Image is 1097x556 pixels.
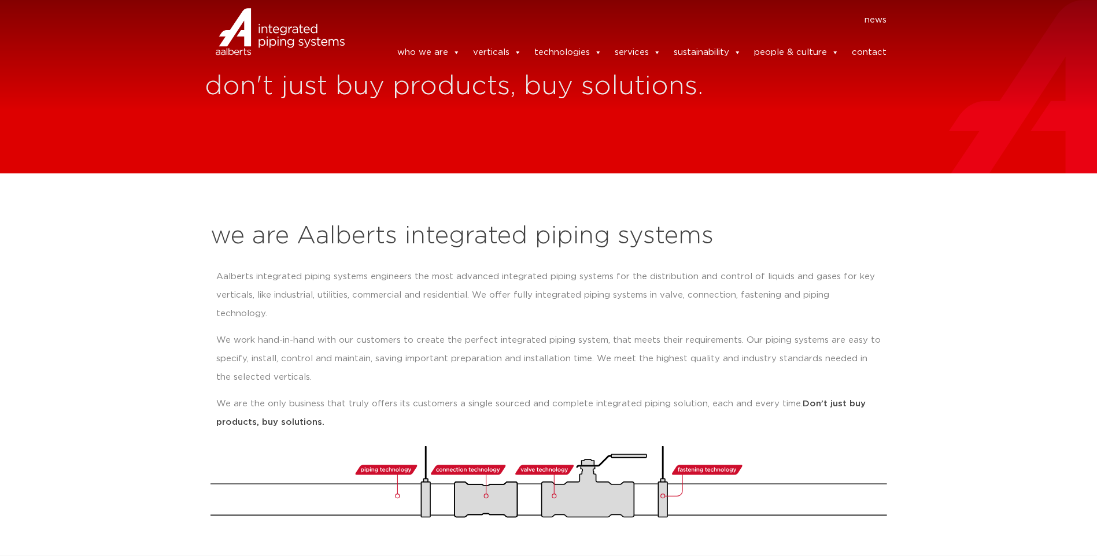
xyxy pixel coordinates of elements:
a: verticals [473,41,522,64]
p: Aalberts integrated piping systems engineers the most advanced integrated piping systems for the ... [216,268,881,323]
a: contact [852,41,887,64]
a: who we are [397,41,460,64]
a: services [615,41,661,64]
a: people & culture [754,41,839,64]
a: news [865,11,887,29]
a: technologies [534,41,602,64]
a: sustainability [674,41,741,64]
nav: Menu [362,11,887,29]
p: We are the only business that truly offers its customers a single sourced and complete integrated... [216,395,881,432]
h2: we are Aalberts integrated piping systems [210,223,887,250]
p: We work hand-in-hand with our customers to create the perfect integrated piping system, that meet... [216,331,881,387]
